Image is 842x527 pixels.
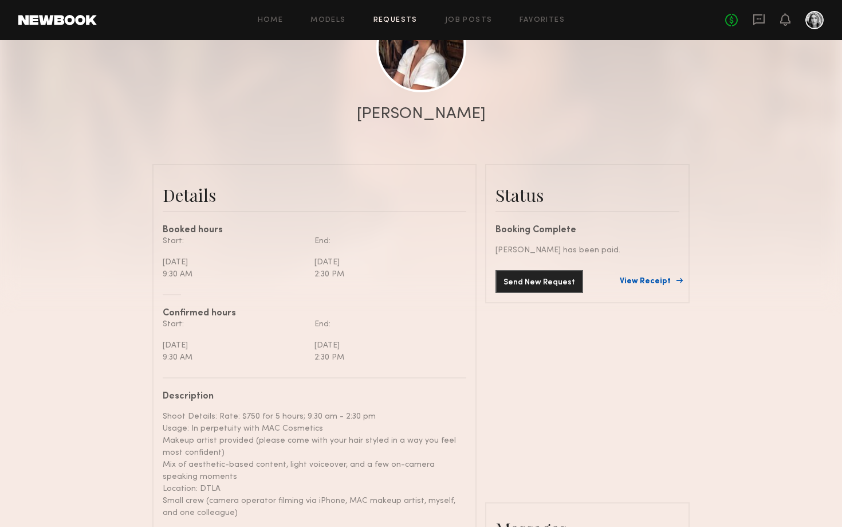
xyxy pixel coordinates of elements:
[357,106,486,122] div: [PERSON_NAME]
[310,17,345,24] a: Models
[314,339,458,352] div: [DATE]
[163,318,306,330] div: Start:
[495,244,679,256] div: [PERSON_NAME] has been paid.
[163,352,306,364] div: 9:30 AM
[620,278,679,286] a: View Receipt
[495,270,583,293] button: Send New Request
[314,268,458,280] div: 2:30 PM
[163,309,466,318] div: Confirmed hours
[373,17,418,24] a: Requests
[163,268,306,280] div: 9:30 AM
[258,17,284,24] a: Home
[495,226,679,235] div: Booking Complete
[314,318,458,330] div: End:
[163,392,458,401] div: Description
[163,339,306,352] div: [DATE]
[314,235,458,247] div: End:
[314,256,458,268] div: [DATE]
[163,411,458,519] div: Shoot Details: Rate: $750 for 5 hours; 9:30 am - 2:30 pm Usage: In perpetuity with MAC Cosmetics ...
[314,352,458,364] div: 2:30 PM
[163,235,306,247] div: Start:
[445,17,493,24] a: Job Posts
[163,184,466,206] div: Details
[163,226,466,235] div: Booked hours
[520,17,565,24] a: Favorites
[495,184,679,206] div: Status
[163,256,306,268] div: [DATE]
